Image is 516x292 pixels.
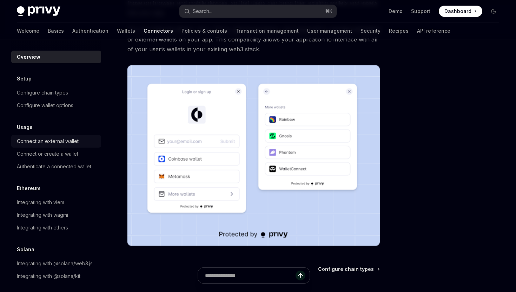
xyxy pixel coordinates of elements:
[205,268,296,283] input: Ask a question...
[48,22,64,39] a: Basics
[17,162,91,171] div: Authenticate a connected wallet
[11,86,101,99] a: Configure chain types
[117,22,135,39] a: Wallets
[11,270,101,283] a: Integrating with @solana/kit
[488,6,499,17] button: Toggle dark mode
[11,148,101,160] a: Connect or create a wallet
[318,266,379,273] a: Configure chain types
[411,8,430,15] a: Support
[179,5,336,18] button: Open search
[307,22,352,39] a: User management
[17,245,34,254] h5: Solana
[439,6,482,17] a: Dashboard
[144,22,173,39] a: Connectors
[17,101,73,110] div: Configure wallet options
[17,6,60,16] img: dark logo
[72,22,108,39] a: Authentication
[325,8,332,14] span: ⌘ K
[17,198,64,207] div: Integrating with viem
[17,184,40,193] h5: Ethereum
[389,8,403,15] a: Demo
[17,259,93,268] div: Integrating with @solana/web3.js
[17,223,68,232] div: Integrating with ethers
[17,123,33,131] h5: Usage
[11,51,101,63] a: Overview
[444,8,471,15] span: Dashboard
[181,22,227,39] a: Policies & controls
[318,266,374,273] span: Configure chain types
[17,74,32,83] h5: Setup
[11,160,101,173] a: Authenticate a connected wallet
[17,211,68,219] div: Integrating with wagmi
[17,150,78,158] div: Connect or create a wallet
[127,25,380,54] span: You can integrate Wagmi, Viem, Ethers, @solana/web3.js, and web3swift to manage embedded or exter...
[17,137,79,145] div: Connect an external wallet
[11,135,101,148] a: Connect an external wallet
[417,22,450,39] a: API reference
[17,53,40,61] div: Overview
[296,271,305,280] button: Send message
[17,272,80,280] div: Integrating with @solana/kit
[17,89,68,97] div: Configure chain types
[127,65,380,246] img: Connectors3
[360,22,381,39] a: Security
[11,209,101,221] a: Integrating with wagmi
[193,7,212,15] div: Search...
[17,22,39,39] a: Welcome
[11,196,101,209] a: Integrating with viem
[11,257,101,270] a: Integrating with @solana/web3.js
[389,22,409,39] a: Recipes
[11,99,101,112] a: Configure wallet options
[236,22,299,39] a: Transaction management
[11,221,101,234] a: Integrating with ethers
